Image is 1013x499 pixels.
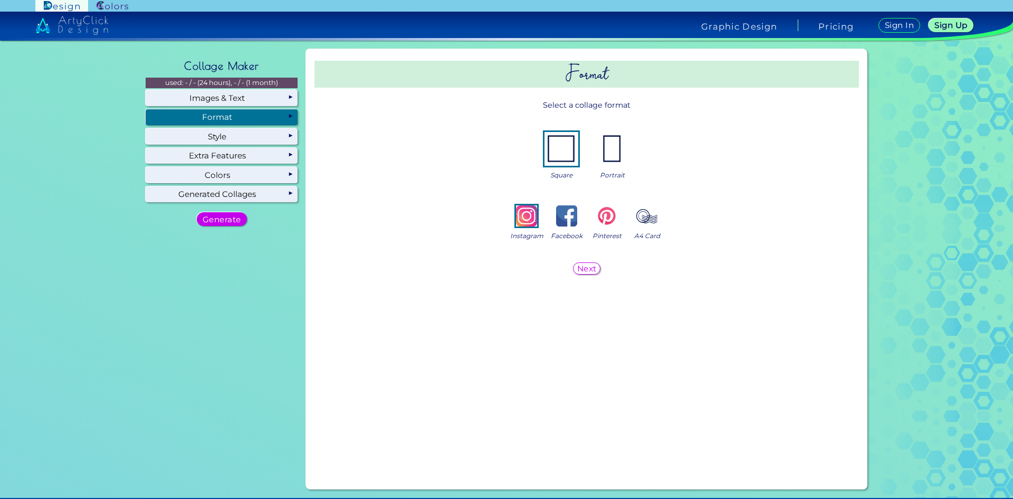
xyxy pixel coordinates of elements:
div: Images & Text [146,90,298,106]
img: ex-mb-format-0.jpg [544,132,578,166]
span: Pinterest [592,231,622,241]
h5: Next [578,265,596,272]
h5: Sign Up [936,22,966,29]
span: Instagram [510,231,543,241]
span: Portrait [600,170,625,180]
span: Facebook [551,231,582,241]
a: Pricing [818,22,854,31]
h4: Graphic Design [701,22,777,31]
h2: Format [314,61,859,88]
a: Sign Up [931,19,971,32]
a: Sign In [881,18,919,32]
h5: Sign In [886,22,913,29]
img: icon_pinterest_color.svg [596,205,617,227]
img: icon_fb_color.svg [556,205,577,227]
h2: Collage Maker [179,54,264,78]
img: icon_ig_color.svg [516,205,537,227]
div: Extra Features [146,148,298,164]
span: A4 Card [634,231,660,241]
p: Select a collage format [314,96,859,115]
img: icon_stamp.svg [636,205,657,227]
p: used: - / - (24 hours), - / - (1 month) [146,78,298,88]
h5: Generate [204,215,238,223]
img: ex-mb-format-2.jpg [595,132,629,166]
div: Generated Collages [146,186,298,202]
div: Colors [146,167,298,183]
div: Format [146,109,298,125]
span: Square [550,170,572,180]
img: ArtyClick Colors logo [97,1,128,11]
div: Style [146,128,298,144]
img: artyclick_design_logo_white_combined_path.svg [35,16,108,35]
